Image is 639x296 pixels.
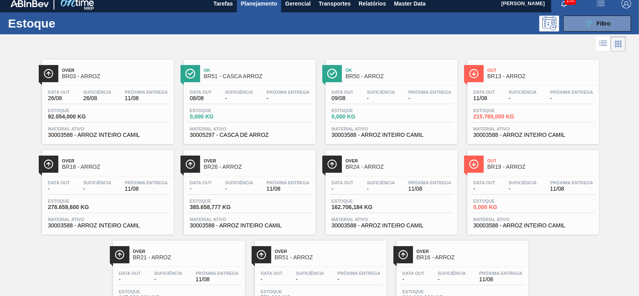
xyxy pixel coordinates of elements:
img: Ícone [469,159,479,169]
span: Data out [190,90,212,95]
span: Out [487,158,595,163]
span: 26/08 [83,95,111,101]
a: ÍconeOkBR50 - ARROZData out09/08Suficiência-Próxima Entrega-Estoque0,000 KGMaterial ativo30003588... [319,53,461,144]
span: 30003588 - ARROZ INTEIRO CAMIL [48,223,168,229]
span: 215.765,000 KG [473,114,529,120]
span: Material ativo [190,126,310,131]
img: Ícone [115,250,125,260]
span: - [367,95,395,101]
img: Ícone [469,69,479,79]
span: - [438,276,466,282]
span: BR50 - ARROZ [345,73,453,79]
span: Estoque [261,289,317,294]
span: 11/08 [196,276,239,282]
span: 11/08 [266,186,310,192]
span: BR51 - ARROZ [275,255,383,260]
span: BR16 - ARROZ [417,255,524,260]
a: ÍconeOverBR18 - ARROZData out-Suficiência-Próxima Entrega11/08Estoque278.659,600 KGMaterial ativo... [36,144,178,235]
span: Over [417,249,524,254]
div: Visão em Lista [596,36,611,51]
a: ÍconeOutBR19 - ARROZData out-Suficiência-Próxima Entrega11/08Estoque0,000 KGMaterial ativo3000358... [461,144,603,235]
span: Ok [345,68,453,73]
span: Data out [473,90,495,95]
a: ÍconeOutBR13 - ARROZData out11/08Suficiência-Próxima Entrega-Estoque215.765,000 KGMaterial ativo3... [461,53,603,144]
span: Próxima Entrega [196,271,239,276]
span: Filtro [597,20,611,27]
span: - [266,95,310,101]
span: 162.706,184 KG [331,204,387,210]
span: - [403,276,425,282]
img: Ícone [185,159,195,169]
span: Material ativo [48,217,168,222]
span: Data out [119,271,141,276]
span: - [261,276,283,282]
span: - [225,95,253,101]
span: Material ativo [331,126,451,131]
img: Ícone [327,159,337,169]
span: Próxima Entrega [479,271,522,276]
span: 30003588 - ARROZ INTEIRO CAMIL [473,132,593,138]
span: Estoque [190,199,246,203]
span: Suficiência [225,90,253,95]
span: 09/08 [331,95,353,101]
span: - [190,186,212,192]
span: Suficiência [508,90,536,95]
span: Próxima Entrega [550,180,593,185]
span: Suficiência [83,180,111,185]
img: Ícone [398,250,408,260]
span: Suficiência [367,90,395,95]
span: - [337,276,381,282]
a: ÍconeOkBR51 - CASCA ARROZData out08/08Suficiência-Próxima Entrega-Estoque0,000 KGMaterial ativo30... [178,53,319,144]
span: Estoque [331,199,387,203]
span: 30003588 - ARROZ INTEIRO CAMIL [48,132,168,138]
img: Ícone [44,159,54,169]
span: Over [62,158,170,163]
span: 30003588 - ARROZ INTEIRO CAMIL [331,223,451,229]
span: Suficiência [154,271,182,276]
span: Material ativo [190,217,310,222]
span: - [83,186,111,192]
span: - [550,95,593,101]
span: Próxima Entrega [266,180,310,185]
span: Suficiência [296,271,324,276]
span: Over [62,68,170,73]
span: Estoque [190,108,246,113]
span: 92.054,000 KG [48,114,104,120]
span: BR19 - ARROZ [487,164,595,170]
span: Próxima Entrega [408,90,451,95]
span: 26/08 [48,95,70,101]
span: BR13 - ARROZ [487,73,595,79]
span: 11/08 [125,95,168,101]
img: Ícone [44,69,54,79]
span: 0,000 KG [331,114,387,120]
span: Data out [48,90,70,95]
span: Data out [190,180,212,185]
h1: Estoque [8,19,124,28]
span: BR03 - ARROZ [62,73,170,79]
span: Estoque [403,289,458,294]
span: Data out [48,180,70,185]
span: Material ativo [48,126,168,131]
span: Suficiência [438,271,466,276]
span: - [508,186,536,192]
span: 30005297 - CASCA DE ARROZ [190,132,310,138]
span: - [331,186,353,192]
span: BR26 - ARROZ [204,164,312,170]
span: Data out [331,180,353,185]
span: Data out [261,271,283,276]
span: Próxima Entrega [550,90,593,95]
span: Suficiência [508,180,536,185]
span: Over [345,158,453,163]
span: Suficiência [225,180,253,185]
span: Estoque [473,199,529,203]
span: Data out [473,180,495,185]
span: Suficiência [367,180,395,185]
span: Material ativo [473,126,593,131]
a: ÍconeOverBR24 - ARROZData out-Suficiência-Próxima Entrega11/08Estoque162.706,184 KGMaterial ativo... [319,144,461,235]
span: BR24 - ARROZ [345,164,453,170]
span: 08/08 [190,95,212,101]
span: Estoque [473,108,529,113]
a: ÍconeOverBR26 - ARROZData out-Suficiência-Próxima Entrega11/08Estoque385.658,777 KGMaterial ativo... [178,144,319,235]
span: Próxima Entrega [408,180,451,185]
img: Ícone [256,250,266,260]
